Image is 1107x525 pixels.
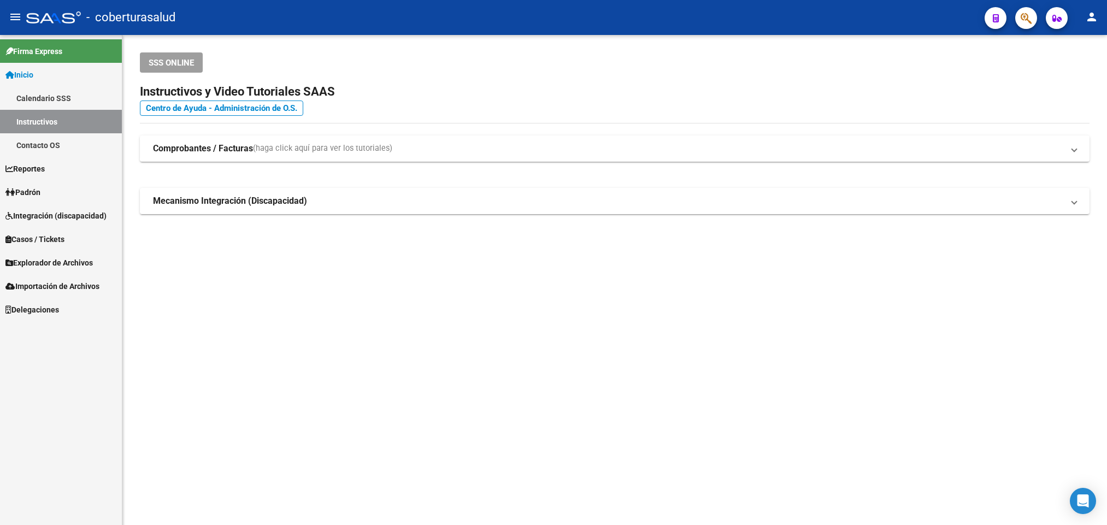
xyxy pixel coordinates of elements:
[140,101,303,116] a: Centro de Ayuda - Administración de O.S.
[5,69,33,81] span: Inicio
[153,195,307,207] strong: Mecanismo Integración (Discapacidad)
[9,10,22,23] mat-icon: menu
[1085,10,1098,23] mat-icon: person
[5,45,62,57] span: Firma Express
[5,210,107,222] span: Integración (discapacidad)
[253,143,392,155] span: (haga click aquí para ver los tutoriales)
[5,257,93,269] span: Explorador de Archivos
[149,58,194,68] span: SSS ONLINE
[140,135,1090,162] mat-expansion-panel-header: Comprobantes / Facturas(haga click aquí para ver los tutoriales)
[5,163,45,175] span: Reportes
[140,52,203,73] button: SSS ONLINE
[1070,488,1096,514] div: Open Intercom Messenger
[5,280,99,292] span: Importación de Archivos
[140,188,1090,214] mat-expansion-panel-header: Mecanismo Integración (Discapacidad)
[153,143,253,155] strong: Comprobantes / Facturas
[86,5,175,30] span: - coberturasalud
[140,81,1090,102] h2: Instructivos y Video Tutoriales SAAS
[5,233,64,245] span: Casos / Tickets
[5,304,59,316] span: Delegaciones
[5,186,40,198] span: Padrón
